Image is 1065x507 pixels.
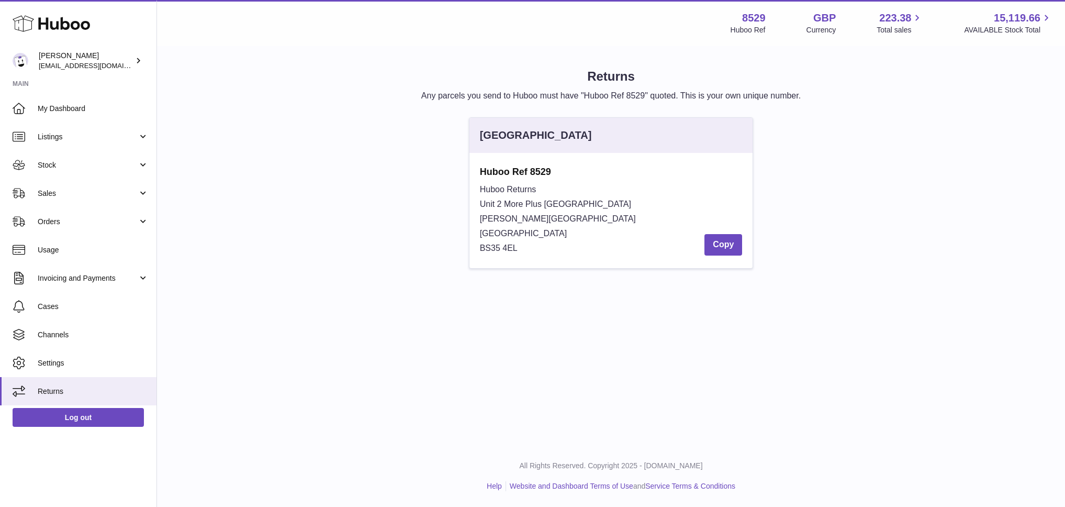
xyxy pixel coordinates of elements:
span: Sales [38,189,138,199]
li: and [506,481,735,491]
strong: GBP [813,11,836,25]
button: Copy [704,234,742,256]
span: Huboo Returns [480,185,536,194]
h1: Returns [174,68,1048,85]
div: [PERSON_NAME] [39,51,133,71]
a: Log out [13,408,144,427]
div: Huboo Ref [731,25,766,35]
span: Unit 2 More Plus [GEOGRAPHIC_DATA] [480,200,631,208]
span: Returns [38,387,149,396]
span: Channels [38,330,149,340]
a: Help [487,482,502,490]
strong: 8529 [742,11,766,25]
span: [EMAIL_ADDRESS][DOMAIN_NAME] [39,61,154,70]
span: Orders [38,217,138,227]
div: Currency [806,25,836,35]
strong: Huboo Ref 8529 [480,166,743,178]
span: AVAILABLE Stock Total [964,25,1052,35]
span: Invoicing and Payments [38,273,138,283]
a: 15,119.66 AVAILABLE Stock Total [964,11,1052,35]
a: Website and Dashboard Terms of Use [510,482,633,490]
p: Any parcels you send to Huboo must have "Huboo Ref 8529" quoted. This is your own unique number. [174,90,1048,102]
span: Total sales [877,25,923,35]
span: 15,119.66 [994,11,1040,25]
span: [PERSON_NAME][GEOGRAPHIC_DATA] [480,214,636,223]
a: 223.38 Total sales [877,11,923,35]
span: Cases [38,302,149,312]
span: Stock [38,160,138,170]
span: My Dashboard [38,104,149,114]
div: [GEOGRAPHIC_DATA] [480,128,592,142]
span: 223.38 [879,11,911,25]
span: BS35 4EL [480,244,518,252]
span: [GEOGRAPHIC_DATA] [480,229,567,238]
span: Settings [38,358,149,368]
span: Usage [38,245,149,255]
img: admin@redgrass.ch [13,53,28,69]
p: All Rights Reserved. Copyright 2025 - [DOMAIN_NAME] [165,461,1057,471]
span: Listings [38,132,138,142]
a: Service Terms & Conditions [645,482,735,490]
